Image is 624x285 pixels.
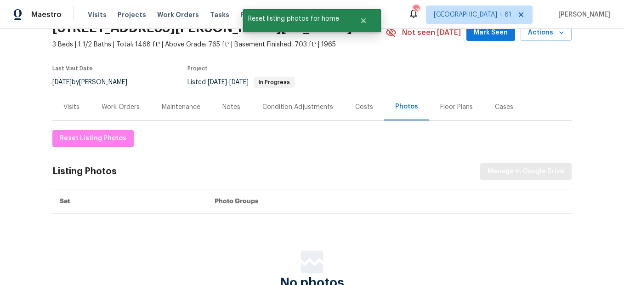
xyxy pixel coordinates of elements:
h2: [STREET_ADDRESS][PERSON_NAME][US_STATE] [52,23,352,33]
span: [DATE] [229,79,249,85]
span: In Progress [255,80,294,85]
span: Reset listing photos for home [243,9,348,28]
span: Work Orders [157,10,199,19]
span: Mark Seen [474,27,508,39]
th: Photo Groups [207,189,572,214]
div: Notes [222,103,240,112]
span: 3 Beds | 1 1/2 Baths | Total: 1468 ft² | Above Grade: 765 ft² | Basement Finished: 703 ft² | 1965 [52,40,386,49]
div: Floor Plans [440,103,473,112]
div: Visits [63,103,79,112]
div: Cases [495,103,513,112]
span: Maestro [31,10,62,19]
div: 530 [413,6,419,15]
span: [PERSON_NAME] [555,10,610,19]
button: Manage in Google Drive [480,163,572,180]
span: Project [187,66,208,71]
div: by [PERSON_NAME] [52,77,138,88]
div: Work Orders [102,103,140,112]
div: Maintenance [162,103,200,112]
span: Properties [240,10,276,19]
span: Visits [88,10,107,19]
span: - [208,79,249,85]
button: Close [348,11,379,30]
div: Condition Adjustments [262,103,333,112]
span: Listed [187,79,295,85]
button: Mark Seen [466,24,515,41]
span: [DATE] [52,79,72,85]
div: Costs [355,103,373,112]
span: Manage in Google Drive [488,166,564,177]
th: Set [52,189,207,214]
span: [DATE] [208,79,227,85]
span: Tasks [210,11,229,18]
span: Actions [528,27,564,39]
button: Actions [521,24,572,41]
span: [GEOGRAPHIC_DATA] + 61 [434,10,511,19]
span: Not seen [DATE] [402,28,461,37]
span: Reset Listing Photos [60,133,126,144]
div: Listing Photos [52,167,117,176]
span: Last Visit Date [52,66,93,71]
div: Photos [395,102,418,111]
button: Reset Listing Photos [52,130,134,147]
span: Projects [118,10,146,19]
